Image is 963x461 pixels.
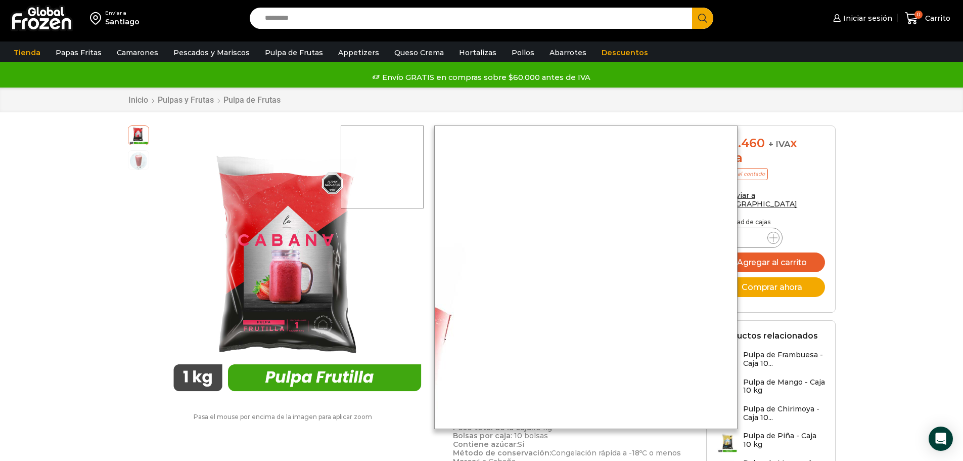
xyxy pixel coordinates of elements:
nav: Breadcrumb [128,95,281,105]
button: Comprar ahora [717,277,825,297]
a: Iniciar sesión [831,8,892,28]
a: Pulpas y Frutas [157,95,214,105]
a: Papas Fritas [51,43,107,62]
a: Pulpa de Frutas [260,43,328,62]
a: Pescados y Mariscos [168,43,255,62]
a: Pulpa de Frutas [223,95,281,105]
a: Pollos [507,43,539,62]
a: Descuentos [597,43,653,62]
a: Tienda [9,43,45,62]
span: pulpa-frutilla [128,124,149,145]
span: + IVA [768,139,791,149]
span: 0 [914,11,923,19]
p: Cantidad de cajas [717,219,825,226]
span: Iniciar sesión [841,13,892,23]
a: Enviar a [GEOGRAPHIC_DATA] [717,191,798,208]
a: Hortalizas [454,43,501,62]
img: address-field-icon.svg [90,10,105,27]
p: Precio al contado [717,168,768,180]
div: Santiago [105,17,140,27]
strong: Contiene azúcar: [453,440,518,449]
a: Pulpa de Chirimoya - Caja 10... [717,405,825,427]
a: Inicio [128,95,149,105]
h3: Pulpa de Frambuesa - Caja 10... [743,351,825,368]
a: Pulpa de Frambuesa - Caja 10... [717,351,825,372]
input: Product quantity [740,231,759,245]
strong: Bolsas por caja [453,431,511,440]
span: Carrito [923,13,950,23]
span: jugo-frambuesa [128,151,149,171]
div: Open Intercom Messenger [929,427,953,451]
a: Appetizers [333,43,384,62]
button: Search button [692,8,713,29]
button: Agregar al carrito [717,253,825,272]
a: Pulpa de Mango - Caja 10 kg [717,378,825,400]
a: Abarrotes [544,43,591,62]
h3: Pulpa de Chirimoya - Caja 10... [743,405,825,422]
bdi: 32.460 [717,136,765,150]
a: 0 Carrito [902,7,953,30]
h3: Pulpa de Mango - Caja 10 kg [743,378,825,395]
div: x caja [717,136,825,165]
a: Camarones [112,43,163,62]
p: Pasa el mouse por encima de la imagen para aplicar zoom [128,413,438,421]
div: Enviar a [105,10,140,17]
h2: Productos relacionados [717,331,818,341]
a: Pulpa de Piña - Caja 10 kg [717,432,825,453]
strong: Método de conservación: [453,448,551,457]
a: Queso Crema [389,43,449,62]
h3: Pulpa de Piña - Caja 10 kg [743,432,825,449]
